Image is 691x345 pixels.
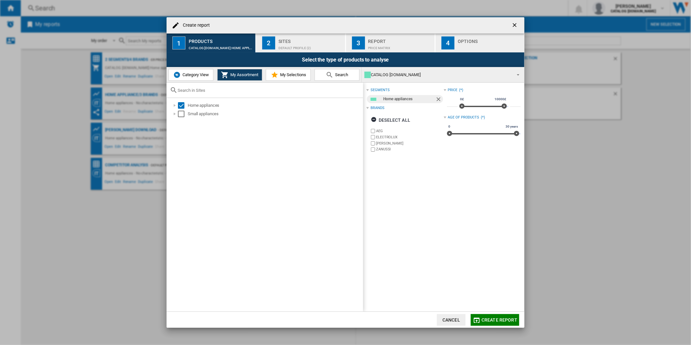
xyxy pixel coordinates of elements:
[189,36,253,43] div: Products
[266,69,311,81] button: My Selections
[178,102,188,109] md-checkbox: Select
[256,34,346,52] button: 2 Sites Default profile (2)
[181,72,209,77] span: Category View
[368,36,432,43] div: Report
[364,70,511,79] div: CATALOG [DOMAIN_NAME]
[458,36,522,43] div: Options
[262,36,275,49] div: 2
[178,88,360,93] input: Search in Sites
[509,19,522,32] button: getI18NText('BUTTONS.CLOSE_DIALOG')
[448,88,458,93] div: Price
[376,135,443,140] label: ELECTROLUX
[371,147,375,152] input: brand.name
[376,129,443,133] label: AEG
[278,43,343,50] div: Default profile (2)
[481,317,517,323] span: Create report
[448,124,452,129] span: 0
[376,147,443,152] label: ZANUSSI
[371,105,384,111] div: Brands
[494,97,507,102] span: 10000£
[368,43,432,50] div: Price Matrix
[346,34,436,52] button: 3 Report Price Matrix
[180,22,210,29] h4: Create report
[435,96,443,104] ng-md-icon: Remove
[371,114,410,126] div: Deselect all
[169,69,213,81] button: Category View
[511,22,519,30] ng-md-icon: getI18NText('BUTTONS.CLOSE_DIALOG')
[459,97,465,102] span: 0£
[188,111,362,117] div: Small appliances
[448,115,480,120] div: Age of products
[178,111,188,117] md-checkbox: Select
[172,36,185,49] div: 1
[189,43,253,50] div: CATALOG [DOMAIN_NAME]:Home appliances
[471,314,519,326] button: Create report
[371,88,389,93] div: segments
[352,36,365,49] div: 3
[441,36,454,49] div: 4
[315,69,359,81] button: Search
[173,71,181,79] img: wiser-icon-blue.png
[371,141,375,145] input: brand.name
[188,102,362,109] div: Home appliances
[383,95,435,103] div: Home appliances
[167,52,524,67] div: Select the type of products to analyse
[229,72,258,77] span: My Assortment
[436,34,524,52] button: 4 Options
[217,69,262,81] button: My Assortment
[167,34,256,52] button: 1 Products CATALOG [DOMAIN_NAME]:Home appliances
[334,72,348,77] span: Search
[278,72,306,77] span: My Selections
[278,36,343,43] div: Sites
[371,135,375,139] input: brand.name
[371,129,375,133] input: brand.name
[437,314,466,326] button: Cancel
[369,114,412,126] button: Deselect all
[376,141,443,146] label: [PERSON_NAME]
[505,124,519,129] span: 30 years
